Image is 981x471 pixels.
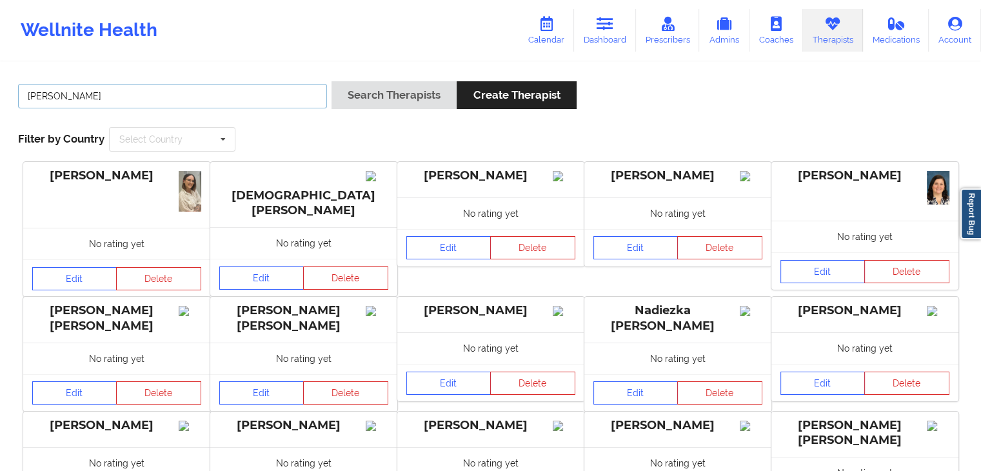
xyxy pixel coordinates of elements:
button: Create Therapist [457,81,576,109]
a: Therapists [803,9,863,52]
a: Edit [32,267,117,290]
div: [PERSON_NAME] [PERSON_NAME] [32,303,201,333]
div: No rating yet [771,221,958,252]
a: Edit [32,381,117,405]
img: 6cd1daa8-0030-4e0d-ab7c-07fe15ab9cff_phelps.jpeg [927,171,949,205]
div: [PERSON_NAME] [406,168,575,183]
div: [PERSON_NAME] [593,418,762,433]
img: Image%2Fplaceholer-image.png [553,421,575,431]
img: Image%2Fplaceholer-image.png [366,171,388,181]
div: [PERSON_NAME] [32,168,201,183]
img: Image%2Fplaceholer-image.png [366,421,388,431]
a: Dashboard [574,9,636,52]
a: Medications [863,9,929,52]
button: Delete [864,260,949,283]
img: Image%2Fplaceholer-image.png [740,171,762,181]
div: [DEMOGRAPHIC_DATA] [PERSON_NAME] [219,168,388,218]
button: Delete [490,236,575,259]
a: Edit [219,266,304,290]
button: Delete [303,381,388,405]
button: Delete [116,267,201,290]
div: No rating yet [584,197,771,229]
div: [PERSON_NAME] [593,168,762,183]
div: Select Country [119,135,183,144]
div: [PERSON_NAME] [406,418,575,433]
a: Edit [219,381,304,405]
div: No rating yet [397,197,584,229]
div: [PERSON_NAME] [32,418,201,433]
div: [PERSON_NAME] [PERSON_NAME] [219,303,388,333]
img: Image%2Fplaceholer-image.png [927,306,949,316]
button: Search Therapists [332,81,457,109]
div: [PERSON_NAME] [PERSON_NAME] [780,418,949,448]
button: Delete [677,381,762,405]
img: Image%2Fplaceholer-image.png [927,421,949,431]
div: [PERSON_NAME] [780,168,949,183]
div: [PERSON_NAME] [780,303,949,318]
a: Prescribers [636,9,700,52]
div: Nadiezka [PERSON_NAME] [593,303,762,333]
a: Edit [593,236,679,259]
button: Delete [303,266,388,290]
div: No rating yet [23,343,210,374]
span: Filter by Country [18,132,104,145]
button: Delete [864,372,949,395]
button: Delete [116,381,201,405]
img: b958e419-1dfd-4f0f-8631-e6b41f7e81c6_IMG_5164.jpeg [179,171,201,212]
img: Image%2Fplaceholer-image.png [553,306,575,316]
a: Edit [406,236,491,259]
a: Calendar [519,9,574,52]
img: Image%2Fplaceholer-image.png [366,306,388,316]
a: Edit [780,260,866,283]
img: Image%2Fplaceholer-image.png [179,421,201,431]
div: No rating yet [210,227,397,259]
img: Image%2Fplaceholer-image.png [740,421,762,431]
a: Admins [699,9,749,52]
div: No rating yet [771,332,958,364]
div: No rating yet [210,343,397,374]
button: Delete [677,236,762,259]
div: No rating yet [397,332,584,364]
a: Edit [780,372,866,395]
div: [PERSON_NAME] [219,418,388,433]
a: Report Bug [960,188,981,239]
img: Image%2Fplaceholer-image.png [553,171,575,181]
div: [PERSON_NAME] [406,303,575,318]
img: Image%2Fplaceholer-image.png [740,306,762,316]
input: Search Keywords [18,84,327,108]
a: Edit [406,372,491,395]
a: Account [929,9,981,52]
div: No rating yet [584,343,771,374]
img: Image%2Fplaceholer-image.png [179,306,201,316]
a: Coaches [749,9,803,52]
div: No rating yet [23,228,210,259]
a: Edit [593,381,679,405]
button: Delete [490,372,575,395]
